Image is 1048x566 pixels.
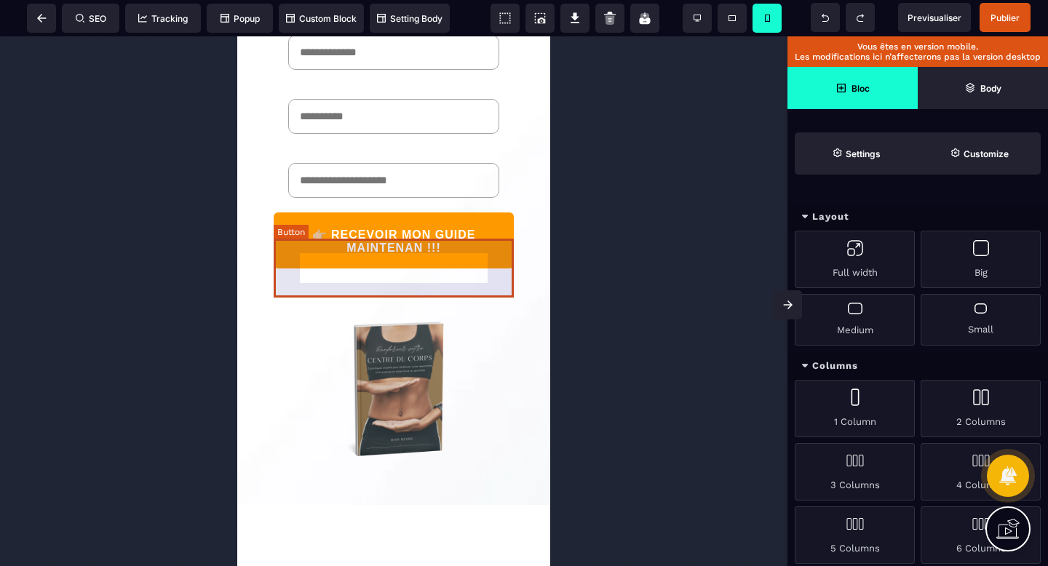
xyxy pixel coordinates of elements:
div: Layout [787,204,1048,231]
div: Small [921,294,1041,346]
span: Preview [898,3,971,32]
strong: Settings [846,148,881,159]
div: Medium [795,294,915,346]
p: Vous êtes en version mobile. [795,41,1041,52]
div: Columns [787,353,1048,380]
div: Full width [795,231,915,288]
span: Settings [795,132,918,175]
p: Les modifications ici n’affecterons pas la version desktop [795,52,1041,62]
span: Open Layer Manager [918,67,1048,109]
span: Setting Body [377,13,442,24]
button: 👉🏼 RECEVOIR MON GUIDE MAINTENAN !!! [36,176,277,232]
img: b5817189f640a198fbbb5bc8c2515528_10.png [73,268,241,437]
span: Open Blocks [787,67,918,109]
span: Screenshot [525,4,555,33]
div: Big [921,231,1041,288]
strong: Bloc [851,83,870,94]
strong: Customize [964,148,1009,159]
div: 6 Columns [921,506,1041,564]
div: 1 Column [795,380,915,437]
div: 3 Columns [795,443,915,501]
span: SEO [76,13,106,24]
span: Publier [991,12,1020,23]
div: 2 Columns [921,380,1041,437]
span: Tracking [138,13,188,24]
span: Open Style Manager [918,132,1041,175]
span: Previsualiser [908,12,961,23]
div: 4 Columns [921,443,1041,501]
span: View components [491,4,520,33]
span: Popup [221,13,260,24]
strong: Body [980,83,1001,94]
span: Custom Block [286,13,357,24]
div: 5 Columns [795,506,915,564]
